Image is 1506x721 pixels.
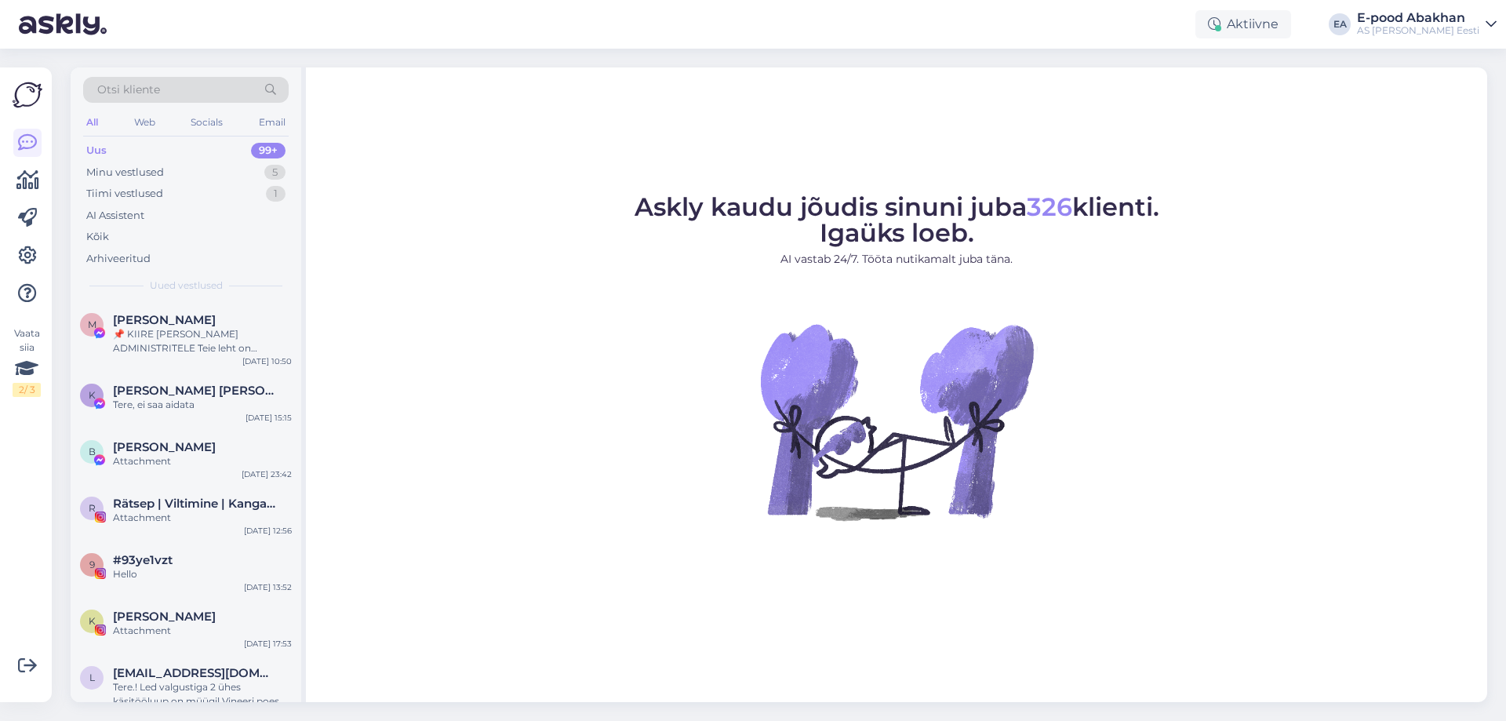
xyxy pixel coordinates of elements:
[187,112,226,133] div: Socials
[1195,10,1291,38] div: Aktiivne
[131,112,158,133] div: Web
[244,638,292,650] div: [DATE] 17:53
[86,208,144,224] div: AI Assistent
[635,251,1159,268] p: AI vastab 24/7. Tööta nutikamalt juba täna.
[13,80,42,110] img: Askly Logo
[256,112,289,133] div: Email
[97,82,160,98] span: Otsi kliente
[89,446,96,457] span: В
[755,280,1038,563] img: No Chat active
[113,454,292,468] div: Attachment
[113,497,276,511] span: Rätsep | Viltimine | Kangastelgedel kudumine
[86,251,151,267] div: Arhiveeritud
[113,313,216,327] span: Martin Eggers
[113,624,292,638] div: Attachment
[113,384,276,398] span: Karl Eik Rebane
[1357,24,1479,37] div: AS [PERSON_NAME] Eesti
[89,672,95,683] span: l
[242,468,292,480] div: [DATE] 23:42
[113,327,292,355] div: 📌 KIIRE [PERSON_NAME] ADMINISTRITELE Teie leht on rikkunud Meta kogukonna juhiseid ja reklaamipol...
[242,355,292,367] div: [DATE] 10:50
[244,525,292,537] div: [DATE] 12:56
[89,615,96,627] span: K
[113,680,292,708] div: Tere.! Led valgustiga 2 ühes käsitööluup on müügil Vineeri poes või kus poes oleks see saadaval?
[1357,12,1497,37] a: E-pood AbakhanAS [PERSON_NAME] Eesti
[113,398,292,412] div: Tere, ei saa aidata
[246,412,292,424] div: [DATE] 15:15
[13,326,41,397] div: Vaata siia
[1329,13,1351,35] div: EA
[83,112,101,133] div: All
[113,567,292,581] div: Hello
[86,229,109,245] div: Kõik
[113,553,173,567] span: #93ye1vzt
[113,666,276,680] span: llepp85@gmail.com
[150,279,223,293] span: Uued vestlused
[113,440,216,454] span: Виктор Стриков
[89,502,96,514] span: R
[89,559,95,570] span: 9
[1357,12,1479,24] div: E-pood Abakhan
[86,143,107,158] div: Uus
[86,186,163,202] div: Tiimi vestlused
[86,165,164,180] div: Minu vestlused
[635,191,1159,248] span: Askly kaudu jõudis sinuni juba klienti. Igaüks loeb.
[266,186,286,202] div: 1
[13,383,41,397] div: 2 / 3
[244,581,292,593] div: [DATE] 13:52
[89,389,96,401] span: K
[113,610,216,624] span: Katrina Randma
[113,511,292,525] div: Attachment
[251,143,286,158] div: 99+
[264,165,286,180] div: 5
[1027,191,1072,222] span: 326
[88,319,96,330] span: M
